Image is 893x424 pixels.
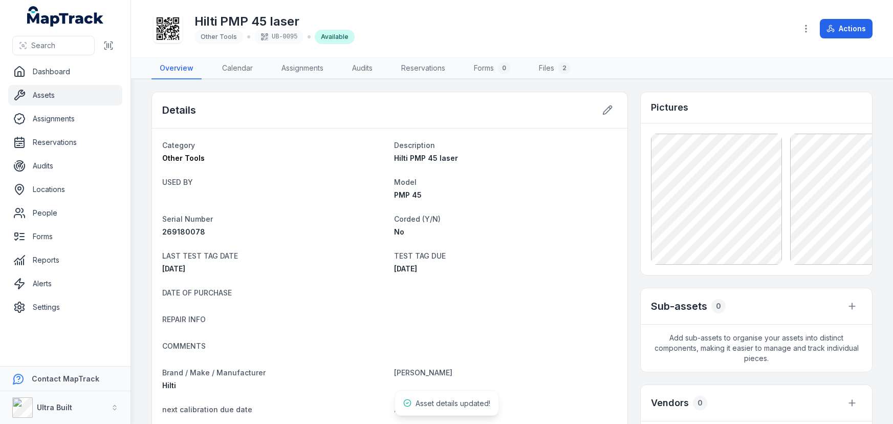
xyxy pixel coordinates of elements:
[162,315,206,324] span: REPAIR INFO
[531,58,579,79] a: Files2
[344,58,381,79] a: Audits
[651,299,707,313] h2: Sub-assets
[8,250,122,270] a: Reports
[394,141,435,150] span: Description
[201,33,237,40] span: Other Tools
[8,156,122,176] a: Audits
[254,30,303,44] div: UB-0095
[651,396,689,410] h3: Vendors
[162,103,196,117] h2: Details
[466,58,518,79] a: Forms0
[394,154,458,162] span: Hilti PMP 45 laser
[8,226,122,247] a: Forms
[651,100,688,115] h3: Pictures
[8,132,122,153] a: Reservations
[214,58,261,79] a: Calendar
[151,58,202,79] a: Overview
[162,178,193,186] span: USED BY
[8,85,122,105] a: Assets
[31,40,55,51] span: Search
[558,62,571,74] div: 2
[162,288,232,297] span: DATE OF PURCHASE
[32,374,99,383] strong: Contact MapTrack
[394,190,422,199] span: PMP 45
[394,178,417,186] span: Model
[394,227,404,236] span: No
[394,251,446,260] span: TEST TAG DUE
[162,264,185,273] time: 01/03/2025, 12:00:00 am
[162,227,205,236] span: 269180078
[162,154,205,162] span: Other Tools
[693,396,707,410] div: 0
[416,399,490,408] span: Asset details updated!
[394,215,441,223] span: Corded (Y/N)
[27,6,104,27] a: MapTrack
[162,342,206,350] span: COMMENTS
[8,179,122,200] a: Locations
[394,264,417,273] time: 01/09/2025, 12:00:00 am
[8,297,122,317] a: Settings
[8,109,122,129] a: Assignments
[162,405,252,414] span: next calibration due date
[315,30,355,44] div: Available
[37,403,72,412] strong: Ultra Built
[194,13,355,30] h1: Hilti PMP 45 laser
[162,251,238,260] span: LAST TEST TAG DATE
[8,203,122,223] a: People
[641,325,872,372] span: Add sub-assets to organise your assets into distinct components, making it easier to manage and t...
[162,264,185,273] span: [DATE]
[394,368,452,377] span: [PERSON_NAME]
[162,215,213,223] span: Serial Number
[820,19,873,38] button: Actions
[8,273,122,294] a: Alerts
[498,62,510,74] div: 0
[8,61,122,82] a: Dashboard
[162,368,266,377] span: Brand / Make / Manufacturer
[394,264,417,273] span: [DATE]
[12,36,95,55] button: Search
[162,141,195,150] span: Category
[711,299,726,313] div: 0
[393,58,453,79] a: Reservations
[162,381,176,390] span: Hilti
[273,58,332,79] a: Assignments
